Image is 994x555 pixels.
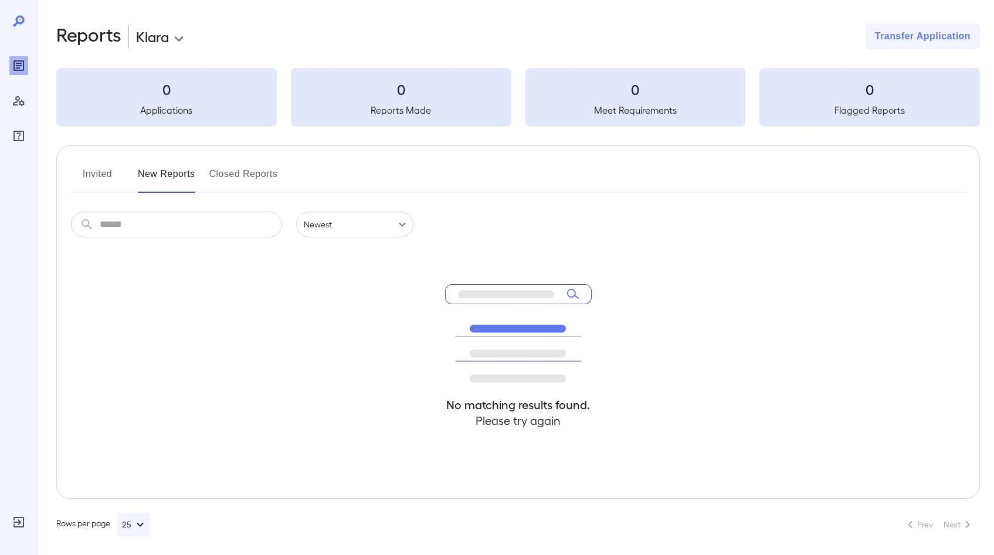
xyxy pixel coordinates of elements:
button: Invited [71,165,124,193]
button: Transfer Application [866,23,980,49]
h3: 0 [56,80,277,98]
h2: Reports [56,23,121,49]
div: Log Out [9,513,28,532]
h4: No matching results found. [445,397,592,413]
h5: Applications [56,103,277,117]
h5: Meet Requirements [525,103,746,117]
h3: 0 [525,80,746,98]
div: Newest [296,212,413,237]
nav: pagination navigation [898,515,980,534]
h3: 0 [759,80,980,98]
button: New Reports [138,165,195,193]
div: FAQ [9,127,28,145]
summary: 0Applications0Reports Made0Meet Requirements0Flagged Reports [56,68,980,127]
h5: Reports Made [291,103,511,117]
h4: Please try again [445,413,592,428]
div: Reports [9,56,28,75]
button: 25 [117,513,150,536]
button: Closed Reports [209,165,278,193]
p: Klara [136,27,169,46]
div: Rows per page [56,513,150,536]
h5: Flagged Reports [759,103,980,117]
div: Manage Users [9,91,28,110]
h3: 0 [291,80,511,98]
